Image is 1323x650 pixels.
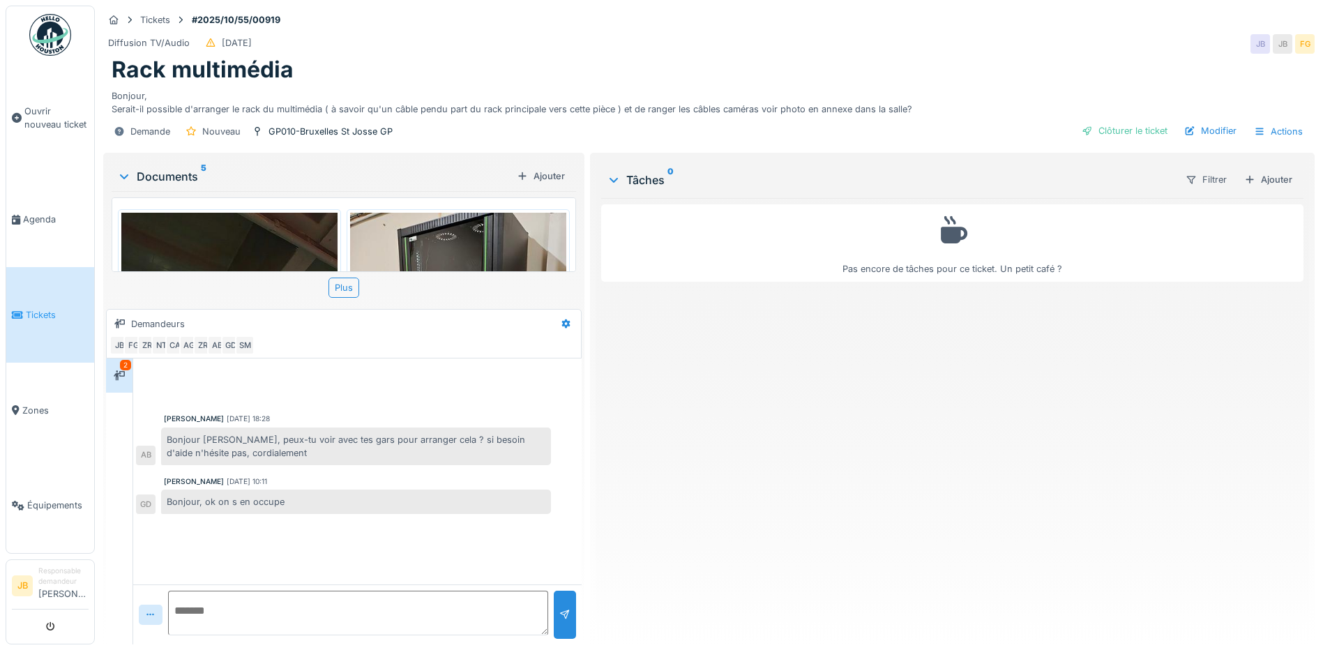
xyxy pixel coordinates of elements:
div: Plus [328,278,359,298]
div: Bonjour [PERSON_NAME], peux-tu voir avec tes gars pour arranger cela ? si besoin d'aide n'hésite ... [161,428,551,465]
div: [PERSON_NAME] [164,476,224,487]
div: Bonjour, ok on s en occupe [161,490,551,514]
div: Tâches [607,172,1174,188]
div: Tickets [140,13,170,27]
div: ZR [193,335,213,355]
div: JB [1250,34,1270,54]
div: [DATE] [222,36,252,50]
div: [PERSON_NAME] [164,414,224,424]
a: Agenda [6,172,94,268]
div: Nouveau [202,125,241,138]
div: Ajouter [511,167,570,186]
div: GD [221,335,241,355]
div: Actions [1248,121,1309,142]
a: Zones [6,363,94,458]
div: Filtrer [1179,169,1233,190]
li: JB [12,575,33,596]
div: Documents [117,168,511,185]
a: Équipements [6,458,94,553]
span: Tickets [26,308,89,322]
div: JB [109,335,129,355]
div: AG [179,335,199,355]
img: Badge_color-CXgf-gQk.svg [29,14,71,56]
div: Pas encore de tâches pour ce ticket. Un petit café ? [610,211,1294,275]
div: [DATE] 18:28 [227,414,270,424]
div: GD [136,494,156,514]
span: Agenda [23,213,89,226]
div: Demande [130,125,170,138]
sup: 0 [667,172,674,188]
div: [DATE] 10:11 [227,476,267,487]
div: SM [235,335,255,355]
span: Ouvrir nouveau ticket [24,105,89,131]
div: NT [151,335,171,355]
span: Équipements [27,499,89,512]
a: Tickets [6,267,94,363]
div: Bonjour, Serait-il possible d'arranger le rack du multimédia ( à savoir qu'un câble pendu part du... [112,84,1306,116]
a: JB Responsable demandeur[PERSON_NAME] [12,566,89,610]
img: 9zf2sc3fiad0dwhar2wutd7hc619 [350,213,566,501]
div: CA [165,335,185,355]
div: GP010-Bruxelles St Josse GP [269,125,393,138]
div: Responsable demandeur [38,566,89,587]
img: wnolmqj9qrrl6wntexa7362asdhk [121,213,338,501]
sup: 5 [201,168,206,185]
div: Clôturer le ticket [1076,121,1173,140]
div: Ajouter [1239,170,1298,189]
span: Zones [22,404,89,417]
div: AB [207,335,227,355]
div: Modifier [1179,121,1242,140]
div: FG [1295,34,1315,54]
div: JB [1273,34,1292,54]
div: ZR [137,335,157,355]
div: Diffusion TV/Audio [108,36,190,50]
h1: Rack multimédia [112,56,294,83]
div: FG [123,335,143,355]
div: 2 [120,360,131,370]
a: Ouvrir nouveau ticket [6,63,94,172]
li: [PERSON_NAME] [38,566,89,606]
div: Demandeurs [131,317,185,331]
strong: #2025/10/55/00919 [186,13,286,27]
div: AB [136,446,156,465]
